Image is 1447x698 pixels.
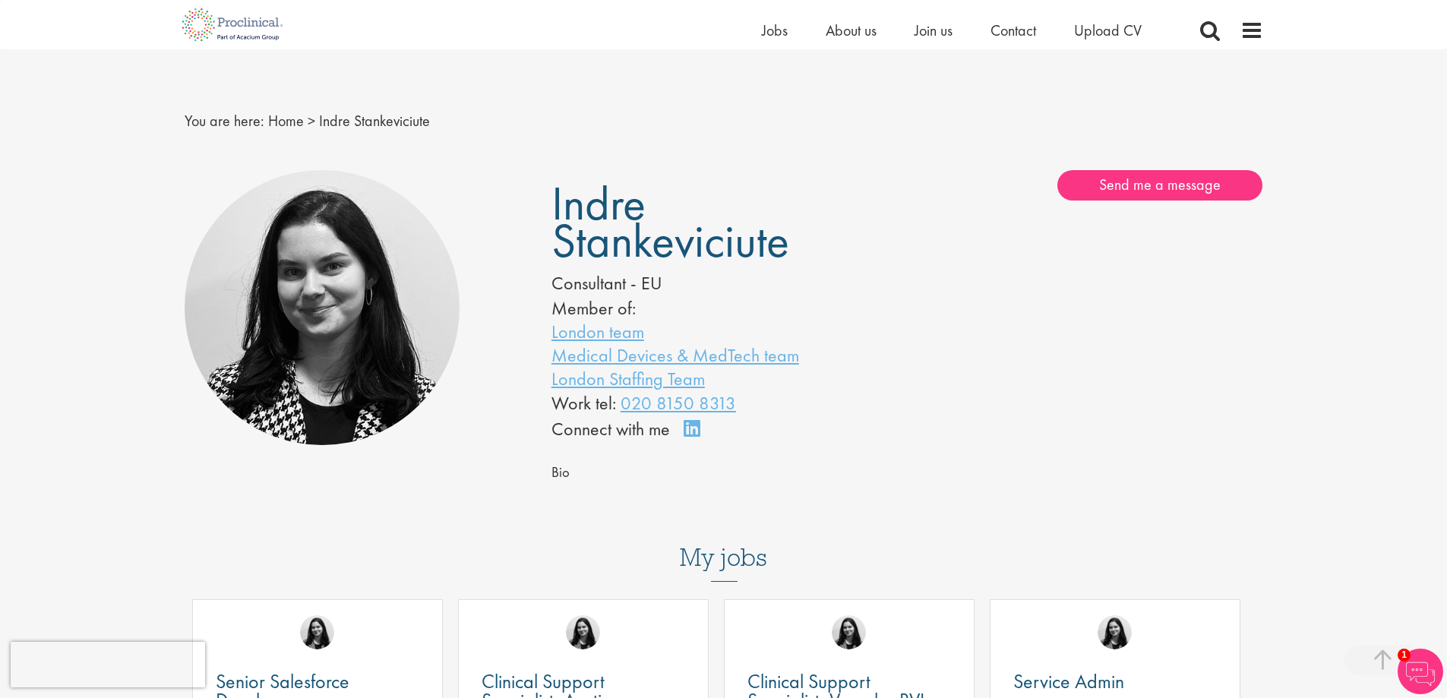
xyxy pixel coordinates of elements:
[1013,668,1124,694] span: Service Admin
[185,111,264,131] span: You are here:
[551,320,644,343] a: London team
[551,391,616,415] span: Work tel:
[1398,649,1443,694] img: Chatbot
[566,615,600,649] img: Indre Stankeviciute
[621,391,736,415] a: 020 8150 8313
[551,270,861,296] div: Consultant - EU
[308,111,315,131] span: >
[551,343,799,367] a: Medical Devices & MedTech team
[185,545,1263,570] h3: My jobs
[268,111,304,131] a: breadcrumb link
[832,615,866,649] img: Indre Stankeviciute
[551,463,570,482] span: Bio
[11,642,205,687] iframe: reCAPTCHA
[551,367,705,390] a: London Staffing Team
[1398,649,1411,662] span: 1
[1057,170,1262,201] a: Send me a message
[300,615,334,649] img: Indre Stankeviciute
[551,296,636,320] label: Member of:
[1098,615,1132,649] img: Indre Stankeviciute
[551,173,789,271] span: Indre Stankeviciute
[319,111,430,131] span: Indre Stankeviciute
[1013,672,1217,691] a: Service Admin
[185,170,460,446] img: Indre Stankeviciute
[826,21,877,40] a: About us
[1074,21,1142,40] a: Upload CV
[990,21,1036,40] a: Contact
[915,21,953,40] a: Join us
[762,21,788,40] a: Jobs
